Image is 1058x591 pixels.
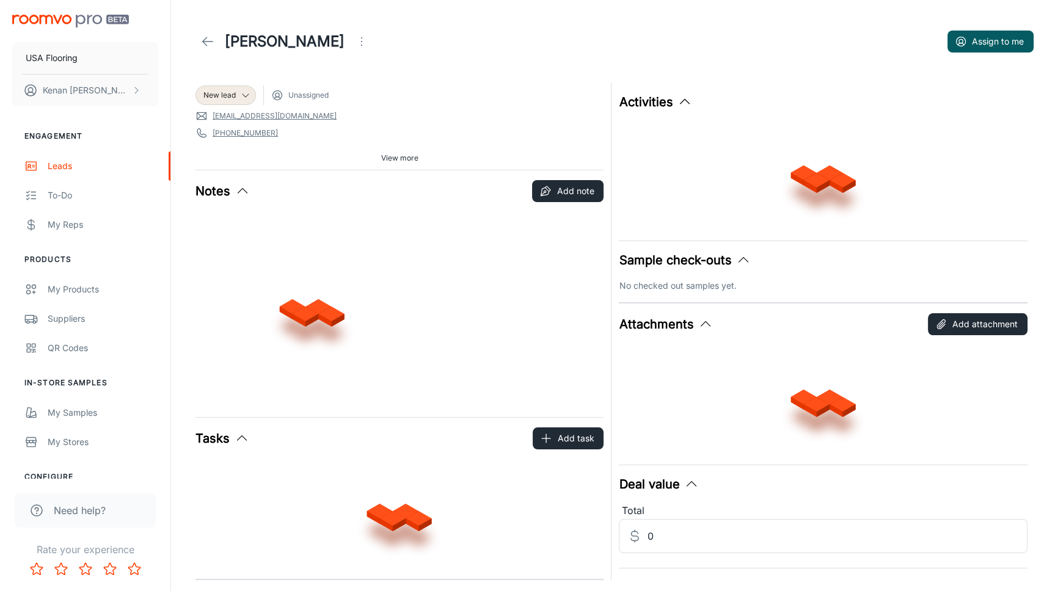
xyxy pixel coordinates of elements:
button: View more [376,149,423,167]
button: Add attachment [928,313,1027,335]
div: QR Codes [48,341,158,355]
button: Attachments [619,315,713,333]
a: [PHONE_NUMBER] [213,128,278,139]
button: Open menu [349,29,374,54]
button: Deal value [619,475,699,493]
div: My Stores [48,435,158,449]
button: Rate 1 star [24,557,49,581]
span: Need help? [54,503,106,518]
button: Sample check-outs [619,251,751,269]
button: USA Flooring [12,42,158,74]
button: Tasks [195,429,249,448]
button: Kenan [PERSON_NAME] [12,74,158,106]
button: Rate 3 star [73,557,98,581]
h1: [PERSON_NAME] [225,31,345,53]
span: New lead [203,90,236,101]
div: My Samples [48,406,158,419]
p: Kenan [PERSON_NAME] [43,84,129,97]
img: Roomvo PRO Beta [12,15,129,27]
button: Add note [532,180,604,202]
div: New lead [195,85,256,105]
div: My Products [48,283,158,296]
span: View more [381,153,418,164]
a: [EMAIL_ADDRESS][DOMAIN_NAME] [213,111,337,121]
button: Rate 2 star [49,557,73,581]
div: Total [619,503,1027,519]
div: To-do [48,189,158,202]
input: Estimated deal value [647,519,1027,553]
button: Assign to me [947,31,1034,53]
span: Unassigned [288,90,329,101]
p: No checked out samples yet. [619,279,1027,292]
div: Suppliers [48,312,158,325]
div: Leads [48,159,158,173]
button: Notes [195,182,250,200]
button: Add task [533,427,604,449]
button: Rate 5 star [122,557,147,581]
div: My Reps [48,218,158,231]
p: USA Flooring [26,51,78,65]
button: Rate 4 star [98,557,122,581]
button: Activities [619,93,692,111]
p: Rate your experience [10,542,161,557]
